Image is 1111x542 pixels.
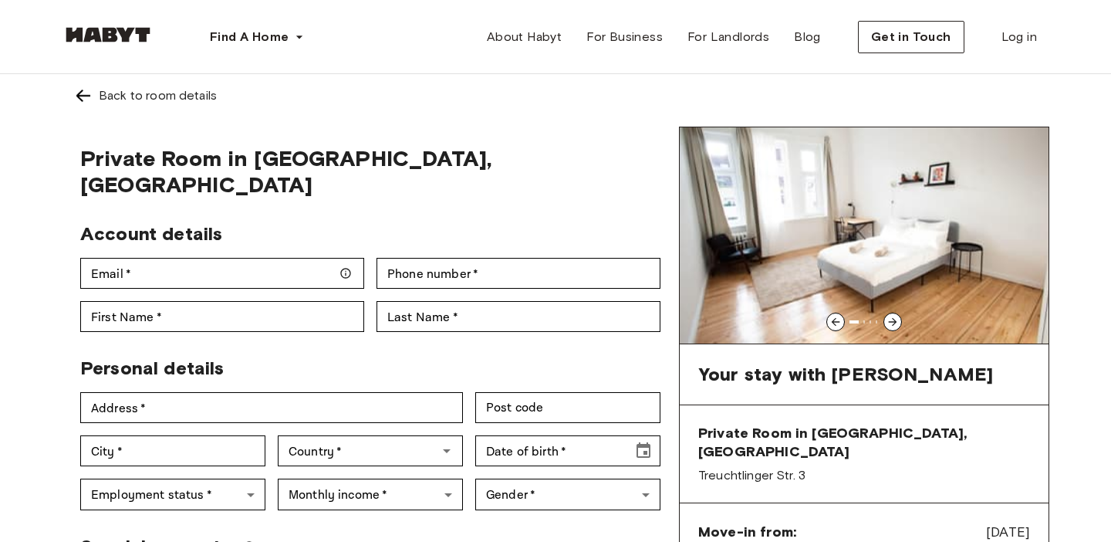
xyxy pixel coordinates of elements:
[80,145,660,198] span: Private Room in [GEOGRAPHIC_DATA], [GEOGRAPHIC_DATA]
[80,435,265,466] div: City
[794,28,821,46] span: Blog
[1001,28,1037,46] span: Log in
[698,523,796,541] span: Move-in from:
[80,222,222,245] span: Account details
[680,127,1049,344] img: Image of the room
[487,28,562,46] span: About Habyt
[574,22,675,53] a: For Business
[858,21,964,53] button: Get in Touch
[339,267,352,279] svg: Make sure your email is correct — we'll send your booking details there.
[377,258,660,289] div: Phone number
[62,74,1049,117] a: Left pointing arrowBack to room details
[698,424,1030,461] span: Private Room in [GEOGRAPHIC_DATA], [GEOGRAPHIC_DATA]
[675,22,782,53] a: For Landlords
[586,28,663,46] span: For Business
[80,301,364,332] div: First Name
[782,22,833,53] a: Blog
[80,258,364,289] div: Email
[989,22,1049,53] a: Log in
[628,435,659,466] button: Choose date
[80,392,463,423] div: Address
[687,28,769,46] span: For Landlords
[698,467,1030,484] span: Treuchtlinger Str. 3
[74,86,93,105] img: Left pointing arrow
[80,357,224,379] span: Personal details
[871,28,951,46] span: Get in Touch
[377,301,660,332] div: Last Name
[210,28,289,46] span: Find A Home
[986,522,1030,542] span: [DATE]
[62,27,154,42] img: Habyt
[698,363,993,386] span: Your stay with [PERSON_NAME]
[99,86,217,105] div: Back to room details
[475,392,660,423] div: Post code
[474,22,574,53] a: About Habyt
[436,440,458,462] button: Open
[198,22,316,53] button: Find A Home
